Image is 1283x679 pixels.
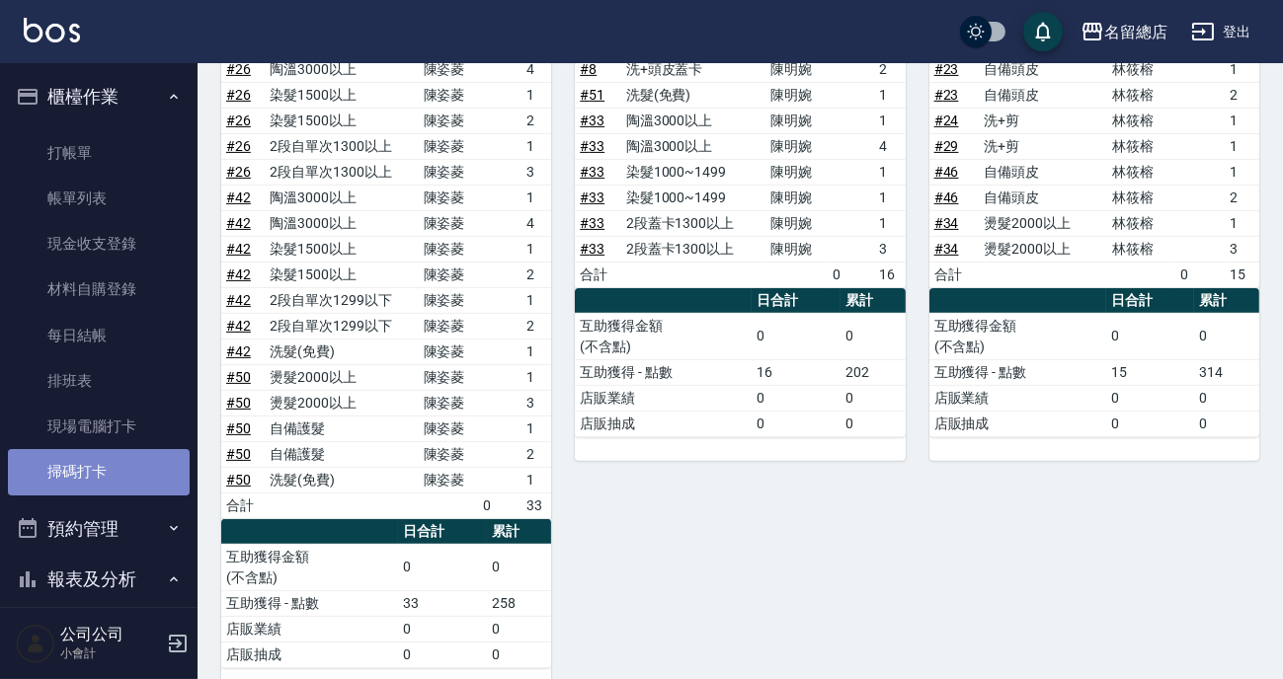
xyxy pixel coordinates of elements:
td: 1 [1225,56,1259,82]
td: 林筱榕 [1107,82,1175,108]
td: 陳明婉 [765,185,828,210]
td: 陳姿菱 [419,210,478,236]
td: 1 [521,236,551,262]
td: 店販業績 [929,385,1106,411]
td: 陳明婉 [765,56,828,82]
td: 15 [1225,262,1259,287]
td: 店販業績 [221,616,398,641]
td: 0 [1106,411,1195,436]
td: 陶溫3000以上 [265,56,418,82]
a: #42 [226,241,251,257]
td: 3 [521,390,551,415]
a: 現場電腦打卡 [8,404,190,449]
a: #26 [226,87,251,103]
td: 2段蓋卡1300以上 [621,210,765,236]
td: 合計 [575,262,620,287]
td: 互助獲得金額 (不含點) [929,313,1106,359]
td: 林筱榕 [1107,133,1175,159]
a: #33 [580,138,604,154]
button: 登出 [1183,14,1259,50]
td: 陳明婉 [765,82,828,108]
td: 1 [1225,159,1259,185]
td: 陳明婉 [765,133,828,159]
td: 1 [521,133,551,159]
a: #42 [226,189,251,205]
td: 16 [752,359,841,385]
td: 0 [487,616,552,641]
td: 1 [874,82,906,108]
td: 0 [841,385,906,411]
td: 1 [521,467,551,492]
td: 0 [487,544,552,590]
a: 排班表 [8,358,190,404]
a: #46 [934,164,959,180]
td: 2段自單次1300以上 [265,159,418,185]
a: 材料自購登錄 [8,266,190,312]
td: 合計 [221,492,265,518]
button: save [1023,12,1063,51]
td: 洗+頭皮蓋卡 [621,56,765,82]
td: 0 [1194,411,1259,436]
p: 小會計 [60,644,161,662]
td: 2段自單次1300以上 [265,133,418,159]
td: 染髮1500以上 [265,236,418,262]
a: #46 [934,189,959,205]
h5: 公司公司 [60,625,161,644]
a: #33 [580,189,604,205]
a: #26 [226,61,251,77]
th: 累計 [841,288,906,314]
td: 1 [521,185,551,210]
td: 1 [1225,210,1259,236]
td: 2 [521,313,551,339]
a: #33 [580,113,604,128]
td: 陶溫3000以上 [265,185,418,210]
a: #42 [226,215,251,231]
table: a dense table [221,519,551,668]
th: 日合計 [752,288,841,314]
td: 0 [752,313,841,359]
a: #8 [580,61,597,77]
td: 林筱榕 [1107,159,1175,185]
td: 染髮1000~1499 [621,185,765,210]
td: 0 [398,616,487,641]
td: 0 [487,641,552,667]
td: 染髮1000~1499 [621,159,765,185]
a: 帳單列表 [8,176,190,221]
td: 陳姿菱 [419,390,478,415]
a: #34 [934,241,959,257]
td: 互助獲得 - 點數 [221,590,398,616]
td: 陳姿菱 [419,262,478,287]
a: #26 [226,164,251,180]
td: 陳明婉 [765,210,828,236]
td: 3 [521,159,551,185]
td: 3 [1225,236,1259,262]
td: 0 [1194,313,1259,359]
td: 陳姿菱 [419,364,478,390]
a: #50 [226,369,251,385]
td: 自備頭皮 [979,82,1107,108]
td: 店販業績 [575,385,752,411]
td: 林筱榕 [1107,185,1175,210]
th: 日合計 [398,519,487,545]
td: 0 [841,411,906,436]
td: 0 [1194,385,1259,411]
td: 自備頭皮 [979,159,1107,185]
td: 洗髮(免費) [621,82,765,108]
a: 每日結帳 [8,313,190,358]
td: 16 [874,262,906,287]
button: 報表及分析 [8,554,190,605]
a: #50 [226,420,251,436]
img: Logo [24,18,80,42]
td: 燙髮2000以上 [979,236,1107,262]
td: 陳姿菱 [419,467,478,492]
td: 4 [521,56,551,82]
td: 1 [521,415,551,441]
a: #50 [226,395,251,411]
a: #42 [226,343,251,359]
td: 店販抽成 [575,411,752,436]
td: 陶溫3000以上 [265,210,418,236]
a: #33 [580,164,604,180]
div: 名留總店 [1104,20,1167,44]
td: 1 [1225,108,1259,133]
a: #50 [226,472,251,488]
